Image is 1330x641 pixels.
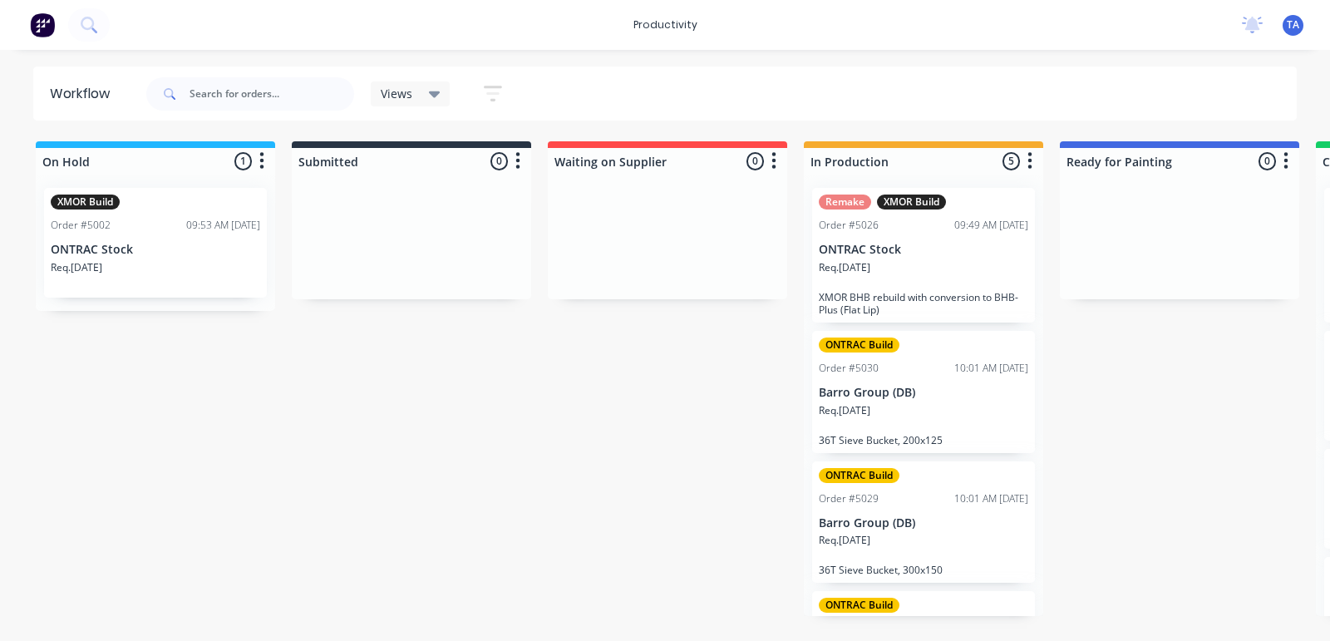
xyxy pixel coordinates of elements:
[51,195,120,210] div: XMOR Build
[625,12,706,37] div: productivity
[819,218,879,233] div: Order #5026
[50,84,118,104] div: Workflow
[819,434,1028,446] p: 36T Sieve Bucket, 200x125
[819,386,1028,400] p: Barro Group (DB)
[819,564,1028,576] p: 36T Sieve Bucket, 300x150
[819,195,871,210] div: Remake
[812,188,1035,323] div: RemakeXMOR BuildOrder #502609:49 AM [DATE]ONTRAC StockReq.[DATE]XMOR BHB rebuild with conversion ...
[954,361,1028,376] div: 10:01 AM [DATE]
[812,461,1035,584] div: ONTRAC BuildOrder #502910:01 AM [DATE]Barro Group (DB)Req.[DATE]36T Sieve Bucket, 300x150
[819,403,870,418] p: Req. [DATE]
[381,85,412,102] span: Views
[812,331,1035,453] div: ONTRAC BuildOrder #503010:01 AM [DATE]Barro Group (DB)Req.[DATE]36T Sieve Bucket, 200x125
[877,195,946,210] div: XMOR Build
[51,218,111,233] div: Order #5002
[819,361,879,376] div: Order #5030
[51,243,260,257] p: ONTRAC Stock
[819,533,870,548] p: Req. [DATE]
[819,243,1028,257] p: ONTRAC Stock
[819,291,1028,316] p: XMOR BHB rebuild with conversion to BHB-Plus (Flat Lip)
[954,491,1028,506] div: 10:01 AM [DATE]
[819,491,879,506] div: Order #5029
[30,12,55,37] img: Factory
[819,468,899,483] div: ONTRAC Build
[51,260,102,275] p: Req. [DATE]
[954,218,1028,233] div: 09:49 AM [DATE]
[819,260,870,275] p: Req. [DATE]
[819,516,1028,530] p: Barro Group (DB)
[819,338,899,353] div: ONTRAC Build
[44,188,267,298] div: XMOR BuildOrder #500209:53 AM [DATE]ONTRAC StockReq.[DATE]
[1287,17,1299,32] span: TA
[190,77,354,111] input: Search for orders...
[819,598,899,613] div: ONTRAC Build
[186,218,260,233] div: 09:53 AM [DATE]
